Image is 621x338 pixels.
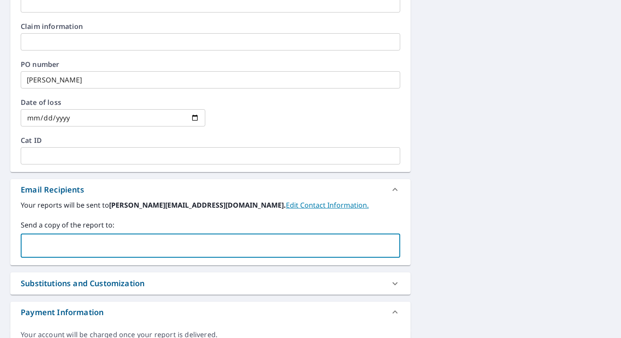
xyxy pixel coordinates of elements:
a: EditContactInfo [286,200,369,210]
label: Your reports will be sent to [21,200,400,210]
label: Cat ID [21,137,400,144]
label: Send a copy of the report to: [21,220,400,230]
label: PO number [21,61,400,68]
div: Email Recipients [10,179,411,200]
div: Substitutions and Customization [10,272,411,294]
label: Date of loss [21,99,205,106]
div: Payment Information [21,306,103,318]
div: Email Recipients [21,184,84,196]
div: Substitutions and Customization [21,278,144,289]
div: Payment Information [10,302,411,322]
label: Claim information [21,23,400,30]
b: [PERSON_NAME][EMAIL_ADDRESS][DOMAIN_NAME]. [109,200,286,210]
